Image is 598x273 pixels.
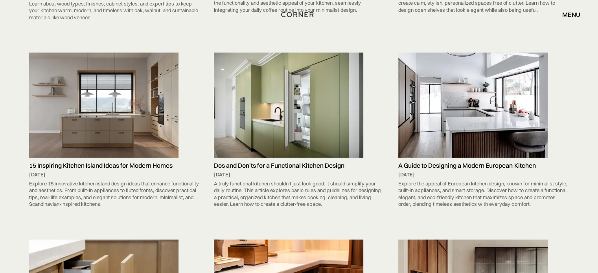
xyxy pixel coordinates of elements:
div: A truly functional kitchen shouldn't just look good. It should simplify your daily routine. This ... [214,178,385,210]
div: Explore 15 innovative kitchen island design ideas that enhance functionality and aesthetics. From... [29,178,200,210]
a: 15 Inspiring Kitchen Island Ideas for Modern Homes[DATE]Explore 15 innovative kitchen island desi... [25,53,204,209]
h5: Dos and Don'ts for a Functional Kitchen Design [214,162,385,169]
h5: 15 Inspiring Kitchen Island Ideas for Modern Homes [29,162,200,169]
div: [DATE] [214,171,385,178]
div: [DATE] [29,171,200,178]
a: Dos and Don'ts for a Functional Kitchen Design[DATE]A truly functional kitchen shouldn't just loo... [210,53,388,209]
div: [DATE] [398,171,569,178]
div: menu [562,11,580,18]
a: A Guide to Designing a Modern European Kitchen[DATE]Explore the appeal of European kitchen design... [394,53,573,209]
a: home [278,9,319,20]
h5: A Guide to Designing a Modern European Kitchen [398,162,569,169]
div: menu [554,8,580,21]
div: Explore the appeal of European kitchen design, known for minimalist style, built-in appliances, a... [398,178,569,210]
